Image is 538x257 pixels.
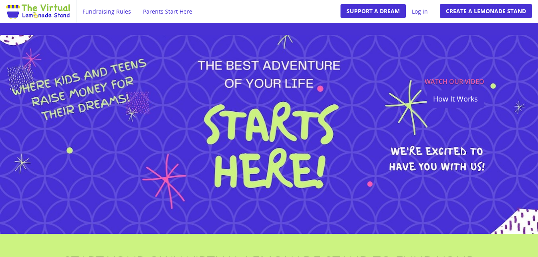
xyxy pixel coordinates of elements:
p: WATCH OUR VIDEO [108,77,484,86]
span: Support A Dream [347,7,400,15]
a: Support A Dream [341,4,406,18]
img: Image [6,4,70,19]
button: How It Works [427,90,484,108]
a: Create a Lemonade Stand [440,4,532,18]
